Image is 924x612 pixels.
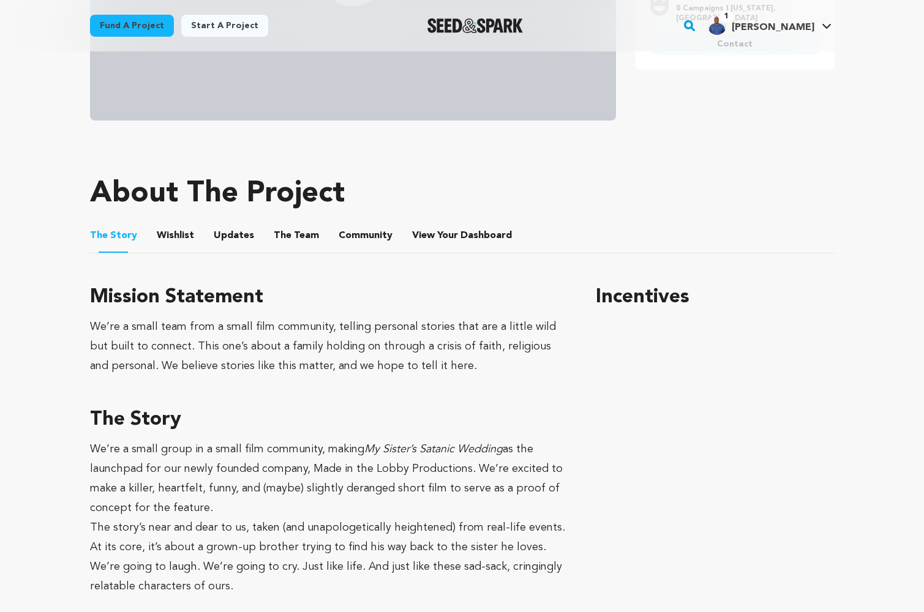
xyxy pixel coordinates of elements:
a: Start a project [181,15,268,37]
span: David W.'s Profile [705,13,834,39]
img: Seed&Spark Logo Dark Mode [427,18,524,33]
h1: About The Project [90,179,345,209]
a: Seed&Spark Homepage [427,18,524,33]
em: My Sister’s Satanic Wedding [364,444,503,455]
div: David W.'s Profile [707,15,814,35]
h3: The Story [90,405,567,435]
img: faafd6dd0944da8a.jpg [707,15,727,35]
a: Fund a project [90,15,174,37]
h3: Mission Statement [90,283,567,312]
div: We’re a small team from a small film community, telling personal stories that are a little wild b... [90,317,567,376]
p: We’re going to laugh. We’re going to cry. Just like life. And just like these sad-sack, cringingl... [90,557,567,596]
span: Your [412,228,514,243]
span: Updates [214,228,254,243]
span: [PERSON_NAME] [732,23,814,32]
span: Story [90,228,137,243]
a: David W.'s Profile [705,13,834,35]
p: We’re a small group in a small film community, making as the launchpad for our newly founded comp... [90,439,567,518]
h1: Incentives [596,283,834,312]
span: The [90,228,108,243]
span: The [274,228,291,243]
span: Wishlist [157,228,194,243]
span: 1 [719,10,734,23]
span: Dashboard [460,228,512,243]
p: The story’s near and dear to us, taken (and unapologetically heightened) from real-life events. A... [90,518,567,557]
span: Community [339,228,393,243]
a: ViewYourDashboard [412,228,514,243]
span: Team [274,228,319,243]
